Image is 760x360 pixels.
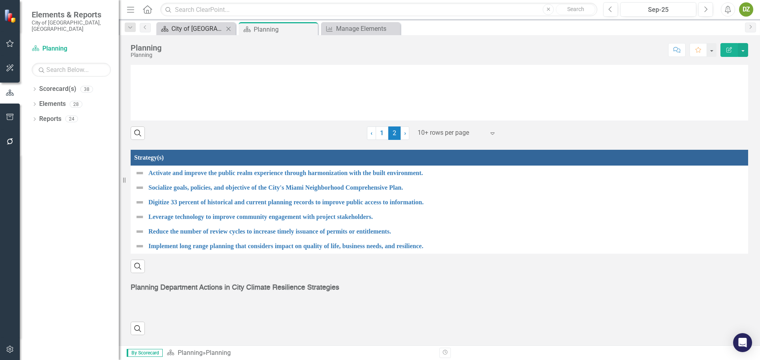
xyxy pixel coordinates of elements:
[388,126,401,140] span: 2
[131,224,748,239] td: Double-Click to Edit Right Click for Context Menu
[127,349,163,357] span: By Scorecard
[148,170,744,177] a: Activate and improve the public realm experience through harmonization with the built environment.
[131,209,748,224] td: Double-Click to Edit Right Click for Context Menu
[556,4,595,15] button: Search
[135,198,144,207] img: Not Defined
[254,25,316,34] div: Planning
[135,183,144,192] img: Not Defined
[32,19,111,32] small: City of [GEOGRAPHIC_DATA], [GEOGRAPHIC_DATA]
[65,116,78,123] div: 24
[32,10,111,19] span: Elements & Reports
[131,195,748,209] td: Double-Click to Edit Right Click for Context Menu
[171,24,224,34] div: City of [GEOGRAPHIC_DATA]
[206,349,231,356] div: Planning
[135,212,144,222] img: Not Defined
[80,86,93,92] div: 38
[131,52,161,58] div: Planning
[135,227,144,236] img: Not Defined
[733,333,752,352] div: Open Intercom Messenger
[167,349,433,358] div: »
[178,349,203,356] a: Planning
[70,101,82,107] div: 28
[567,6,584,12] span: Search
[623,5,693,15] div: Sep-25
[376,126,388,140] a: 1
[404,129,406,137] span: ›
[135,168,144,178] img: Not Defined
[336,24,398,34] div: Manage Elements
[148,228,744,235] a: Reduce the number of review cycles to increase timely issuance of permits or entitlements.
[148,184,744,191] a: Socialize goals, policies, and objective of the City's Miami Neighborhood Comprehensive Plan.
[148,213,744,221] a: Leverage technology to improve community engagement with project stakeholders.
[739,2,753,17] button: DZ
[323,24,398,34] a: Manage Elements
[135,241,144,251] img: Not Defined
[131,284,339,291] strong: Planning Department Actions in City Climate Resilience Strategies
[370,129,372,137] span: ‹
[131,166,748,180] td: Double-Click to Edit Right Click for Context Menu
[620,2,696,17] button: Sep-25
[32,44,111,53] a: Planning
[131,43,161,52] div: Planning
[39,115,61,124] a: Reports
[160,3,597,17] input: Search ClearPoint...
[158,24,224,34] a: City of [GEOGRAPHIC_DATA]
[148,199,744,206] a: Digitize 33 percent of historical and current planning records to improve public access to inform...
[39,85,76,94] a: Scorecard(s)
[148,243,744,250] a: Implement long range planning that considers impact on quality of life, business needs, and resil...
[32,63,111,77] input: Search Below...
[4,9,18,23] img: ClearPoint Strategy
[39,100,66,109] a: Elements
[131,180,748,195] td: Double-Click to Edit Right Click for Context Menu
[131,239,748,253] td: Double-Click to Edit Right Click for Context Menu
